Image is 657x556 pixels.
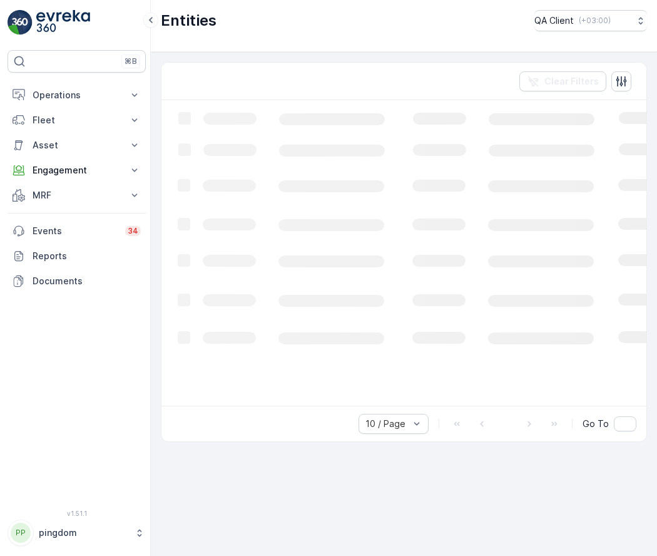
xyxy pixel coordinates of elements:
[33,164,121,177] p: Engagement
[8,520,146,546] button: PPpingdom
[8,183,146,208] button: MRF
[8,219,146,244] a: Events34
[8,269,146,294] a: Documents
[8,244,146,269] a: Reports
[33,225,118,237] p: Events
[544,75,599,88] p: Clear Filters
[128,226,138,236] p: 34
[33,114,121,126] p: Fleet
[161,11,216,31] p: Entities
[519,71,606,91] button: Clear Filters
[36,10,90,35] img: logo_light-DOdMpM7g.png
[33,250,141,262] p: Reports
[8,158,146,183] button: Engagement
[125,56,137,66] p: ⌘B
[8,10,33,35] img: logo
[8,133,146,158] button: Asset
[33,89,121,101] p: Operations
[39,527,128,539] p: pingdom
[8,83,146,108] button: Operations
[8,108,146,133] button: Fleet
[33,275,141,287] p: Documents
[33,139,121,152] p: Asset
[534,14,574,27] p: QA Client
[8,510,146,517] span: v 1.51.1
[583,418,609,430] span: Go To
[33,189,121,202] p: MRF
[11,523,31,543] div: PP
[579,16,611,26] p: ( +03:00 )
[534,10,647,31] button: QA Client(+03:00)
